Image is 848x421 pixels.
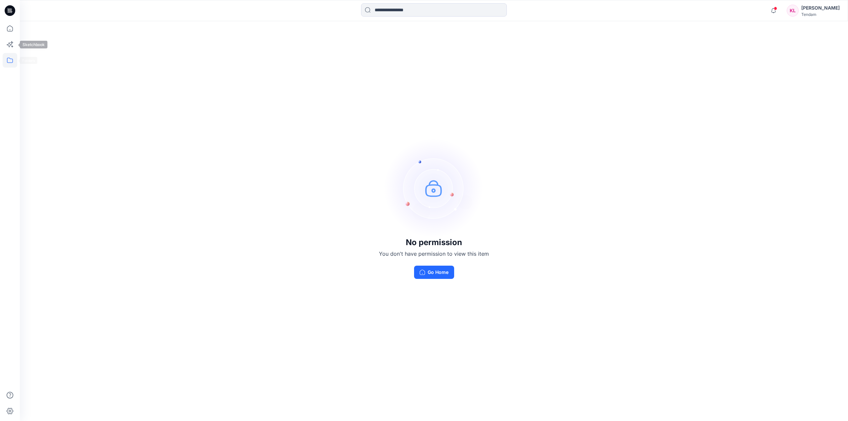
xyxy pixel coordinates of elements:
div: Tendam [801,12,840,17]
button: Go Home [414,266,454,279]
div: [PERSON_NAME] [801,4,840,12]
h3: No permission [379,238,489,247]
p: You don't have permission to view this item [379,250,489,258]
div: KL [787,5,799,17]
img: no-perm.svg [384,138,484,238]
